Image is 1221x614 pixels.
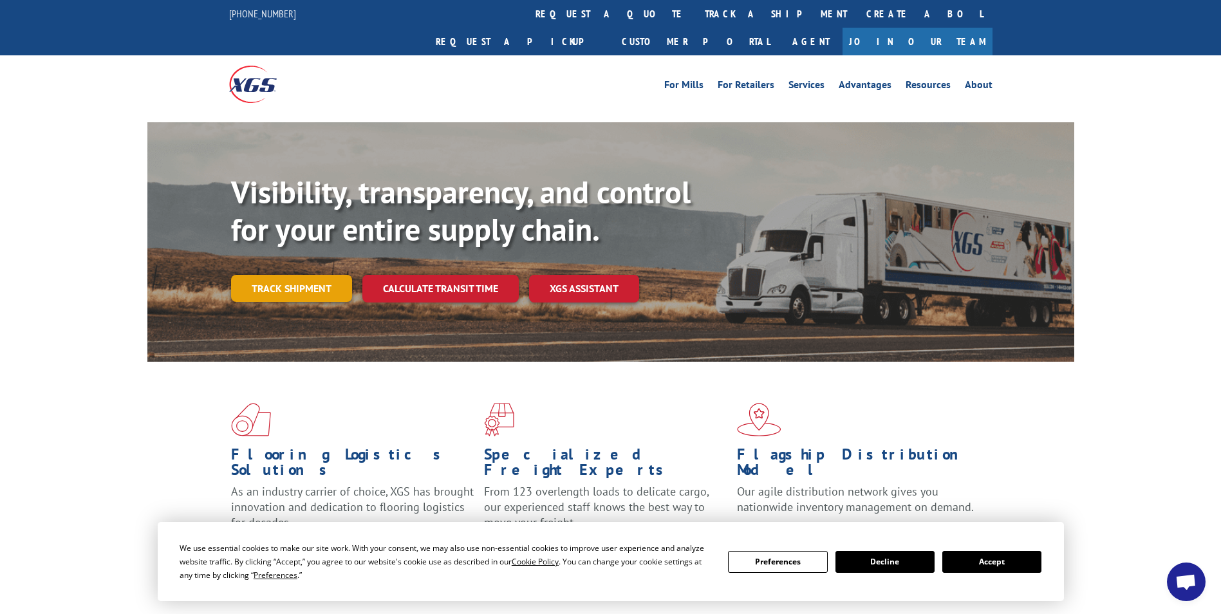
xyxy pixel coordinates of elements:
a: Advantages [839,80,891,94]
a: Request a pickup [426,28,612,55]
a: For Retailers [718,80,774,94]
a: Services [788,80,825,94]
h1: Flooring Logistics Solutions [231,447,474,484]
img: xgs-icon-flagship-distribution-model-red [737,403,781,436]
h1: Flagship Distribution Model [737,447,980,484]
a: Join Our Team [843,28,993,55]
button: Decline [835,551,935,573]
a: Track shipment [231,275,352,302]
a: Agent [779,28,843,55]
button: Preferences [728,551,827,573]
span: Cookie Policy [512,556,559,567]
div: We use essential cookies to make our site work. With your consent, we may also use non-essential ... [180,541,713,582]
img: xgs-icon-focused-on-flooring-red [484,403,514,436]
a: For Mills [664,80,704,94]
div: Cookie Consent Prompt [158,522,1064,601]
span: Our agile distribution network gives you nationwide inventory management on demand. [737,484,974,514]
a: Calculate transit time [362,275,519,302]
a: Resources [906,80,951,94]
a: [PHONE_NUMBER] [229,7,296,20]
b: Visibility, transparency, and control for your entire supply chain. [231,172,691,249]
a: Customer Portal [612,28,779,55]
div: Open chat [1167,563,1206,601]
span: As an industry carrier of choice, XGS has brought innovation and dedication to flooring logistics... [231,484,474,530]
p: From 123 overlength loads to delicate cargo, our experienced staff knows the best way to move you... [484,484,727,541]
a: About [965,80,993,94]
h1: Specialized Freight Experts [484,447,727,484]
a: XGS ASSISTANT [529,275,639,302]
img: xgs-icon-total-supply-chain-intelligence-red [231,403,271,436]
button: Accept [942,551,1041,573]
span: Preferences [254,570,297,581]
